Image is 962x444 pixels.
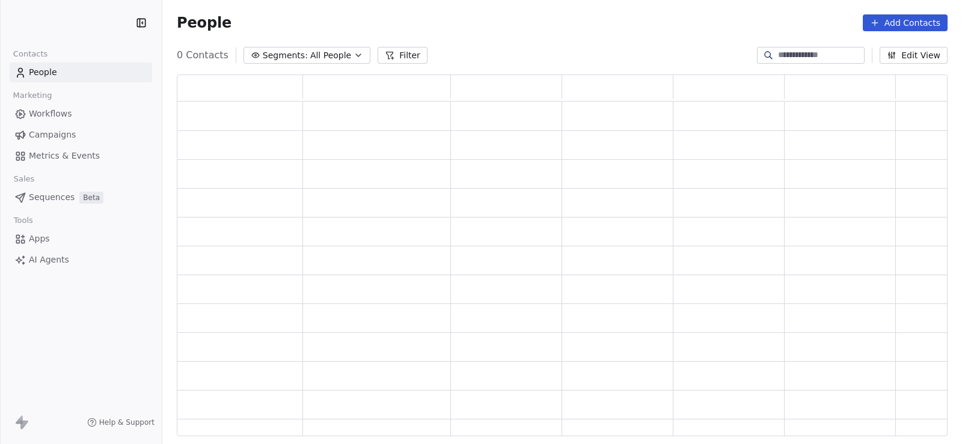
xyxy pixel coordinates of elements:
[99,418,155,427] span: Help & Support
[177,14,231,32] span: People
[10,104,152,124] a: Workflows
[10,125,152,145] a: Campaigns
[10,146,152,166] a: Metrics & Events
[29,66,57,79] span: People
[263,49,308,62] span: Segments:
[29,191,75,204] span: Sequences
[29,129,76,141] span: Campaigns
[8,211,38,230] span: Tools
[10,250,152,270] a: AI Agents
[378,47,427,64] button: Filter
[29,108,72,120] span: Workflows
[310,49,351,62] span: All People
[10,187,152,207] a: SequencesBeta
[8,170,40,188] span: Sales
[10,229,152,249] a: Apps
[29,254,69,266] span: AI Agents
[8,45,53,63] span: Contacts
[29,150,100,162] span: Metrics & Events
[10,62,152,82] a: People
[79,192,103,204] span: Beta
[29,233,50,245] span: Apps
[87,418,155,427] a: Help & Support
[863,14,948,31] button: Add Contacts
[8,87,57,105] span: Marketing
[880,47,948,64] button: Edit View
[177,48,228,62] span: 0 Contacts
